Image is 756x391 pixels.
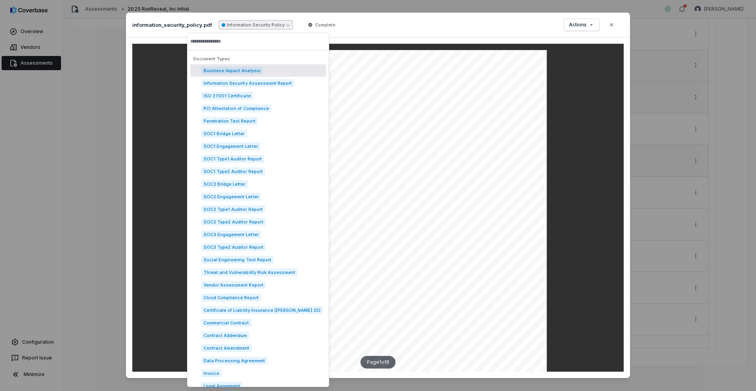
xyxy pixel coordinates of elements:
span: SOC1 Type1 Auditor Report [201,155,264,163]
span: SOC2 Engagement Letter [201,193,261,201]
span: Actions [569,22,587,28]
span: SOC1 Bridge Letter [201,130,247,138]
span: Information Security Assessment Report [201,79,294,87]
span: Business Impact Analysis [201,67,263,74]
span: SOC1 Type2 Auditor Report [201,168,265,175]
button: Information Security Policy [219,20,293,30]
span: Commercial Contract [201,319,252,327]
span: Data Processing Agreement [201,357,267,365]
span: SOC3 Type2 Auditor Report [201,243,266,251]
div: Page 1 of 6 [361,356,396,369]
span: ISO 27001 Certificate [201,92,253,100]
span: Legal Agreement [201,382,243,390]
span: Vendor Assessment Report [201,281,266,289]
span: Complete [315,22,335,28]
span: Contract Addendum [201,331,249,339]
button: Actions [564,19,599,31]
span: SOC2 Type2 Auditor Report [201,218,266,226]
div: Document Types [190,54,326,64]
span: SOC1 Engagement Letter [201,142,260,150]
span: Contract Amendment [201,344,252,352]
span: Invoice [201,369,222,377]
span: Social Engineering Test Report [201,256,274,264]
span: Cloud Compliance Report [201,294,261,302]
span: Threat and Vulnerability Risk Assessment [201,268,298,276]
span: PCI Attestation of Compliance [201,104,271,112]
span: Certificate of Liability Insurance ([PERSON_NAME] 25) [201,306,323,314]
span: SOC3 Engagement Letter [201,231,261,238]
span: Penetration Test Report [201,117,258,125]
span: SOC2 Type1 Auditor Report [201,205,265,213]
p: information_security_policy.pdf [132,21,212,28]
span: SOC2 Bridge Letter [201,180,248,188]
